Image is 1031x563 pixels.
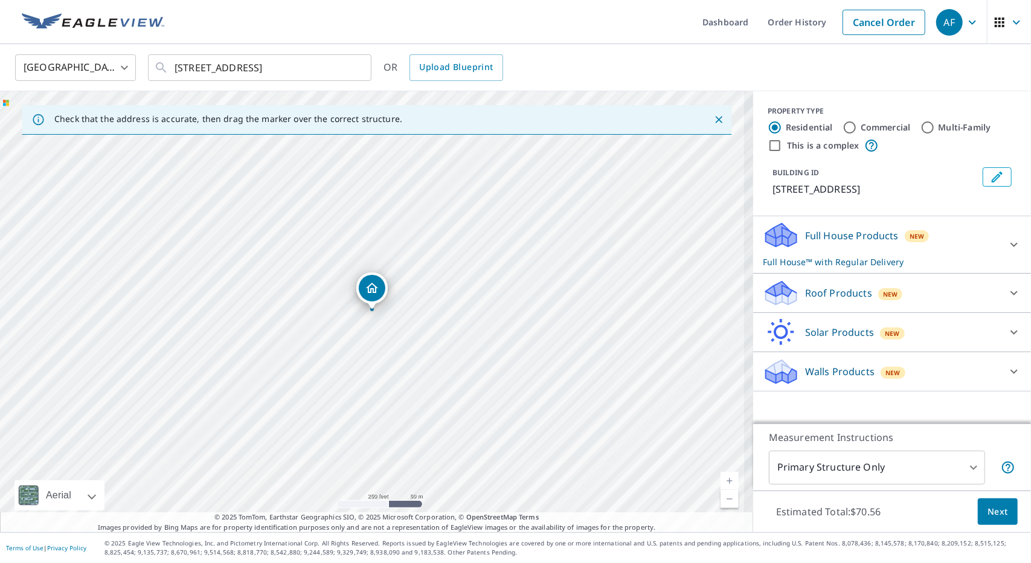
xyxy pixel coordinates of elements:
p: Estimated Total: $70.56 [766,498,890,525]
div: Solar ProductsNew [763,318,1021,347]
label: This is a complex [787,140,859,152]
a: Cancel Order [843,10,925,35]
label: Commercial [861,121,911,134]
a: Current Level 17, Zoom In [721,472,739,490]
p: Check that the address is accurate, then drag the marker over the correct structure. [54,114,402,124]
a: Terms of Use [6,544,43,552]
p: [STREET_ADDRESS] [772,182,978,196]
div: [GEOGRAPHIC_DATA] [15,51,136,85]
p: Roof Products [805,286,872,300]
div: Dropped pin, building 1, Residential property, 8416 Timber Trl Brecksville, OH 44141 [356,272,388,310]
p: Measurement Instructions [769,430,1015,445]
p: © 2025 Eagle View Technologies, Inc. and Pictometry International Corp. All Rights Reserved. Repo... [104,539,1025,557]
a: Privacy Policy [47,544,86,552]
span: New [883,289,898,299]
div: Primary Structure Only [769,451,985,484]
p: Full House Products [805,228,899,243]
img: EV Logo [22,13,164,31]
label: Residential [786,121,833,134]
div: OR [384,54,503,81]
a: Upload Blueprint [410,54,503,81]
div: Full House ProductsNewFull House™ with Regular Delivery [763,221,1021,268]
p: Full House™ with Regular Delivery [763,256,1000,268]
span: © 2025 TomTom, Earthstar Geographics SIO, © 2025 Microsoft Corporation, © [214,512,539,523]
input: Search by address or latitude-longitude [175,51,347,85]
div: PROPERTY TYPE [768,106,1017,117]
p: BUILDING ID [772,167,819,178]
span: Upload Blueprint [419,60,493,75]
a: OpenStreetMap [466,512,517,521]
span: Next [988,504,1008,520]
button: Close [711,112,727,127]
a: Terms [519,512,539,521]
div: Roof ProductsNew [763,278,1021,307]
span: New [885,329,900,338]
span: New [885,368,901,378]
button: Next [978,498,1018,526]
button: Edit building 1 [983,167,1012,187]
div: AF [936,9,963,36]
label: Multi-Family [939,121,991,134]
div: Aerial [14,480,104,510]
a: Current Level 17, Zoom Out [721,490,739,508]
p: Walls Products [805,364,875,379]
p: Solar Products [805,325,874,339]
div: Walls ProductsNew [763,357,1021,386]
span: New [910,231,925,241]
p: | [6,544,86,552]
span: Your report will include only the primary structure on the property. For example, a detached gara... [1001,460,1015,475]
div: Aerial [42,480,75,510]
